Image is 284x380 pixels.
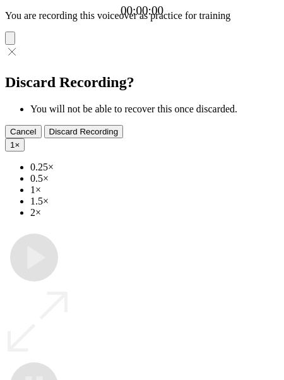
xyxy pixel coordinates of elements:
h2: Discard Recording? [5,74,279,91]
li: 1× [30,184,279,196]
li: You will not be able to recover this once discarded. [30,104,279,115]
li: 0.5× [30,173,279,184]
li: 1.5× [30,196,279,207]
li: 0.25× [30,162,279,173]
a: 00:00:00 [121,4,163,18]
button: Cancel [5,125,42,138]
button: Discard Recording [44,125,124,138]
li: 2× [30,207,279,218]
p: You are recording this voiceover as practice for training [5,10,279,21]
span: 1 [10,140,15,150]
button: 1× [5,138,25,151]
